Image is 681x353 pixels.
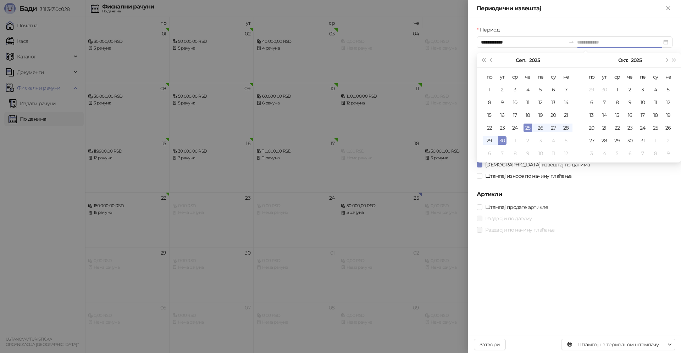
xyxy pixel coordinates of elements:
div: 12 [664,98,672,107]
div: 15 [485,111,494,119]
td: 2025-09-12 [534,96,547,109]
td: 2025-10-30 [624,134,636,147]
div: 6 [626,149,634,158]
td: 2025-10-25 [649,121,662,134]
td: 2025-10-26 [662,121,675,134]
td: 2025-10-03 [636,83,649,96]
div: 30 [626,136,634,145]
th: пе [534,70,547,83]
div: 2 [664,136,672,145]
div: 5 [536,85,545,94]
div: 28 [562,124,570,132]
td: 2025-10-11 [547,147,560,160]
div: 26 [536,124,545,132]
td: 2025-10-07 [496,147,509,160]
td: 2025-10-18 [649,109,662,121]
th: по [585,70,598,83]
button: Штампај на термалном штампачу [561,339,664,350]
div: 1 [485,85,494,94]
div: 25 [524,124,532,132]
td: 2025-09-30 [496,134,509,147]
td: 2025-09-16 [496,109,509,121]
th: ср [509,70,521,83]
div: 11 [651,98,660,107]
td: 2025-09-27 [547,121,560,134]
div: 21 [562,111,570,119]
div: 14 [600,111,609,119]
th: су [547,70,560,83]
td: 2025-11-01 [649,134,662,147]
label: Период [477,26,504,34]
div: Периодични извештај [477,4,664,13]
button: Close [664,4,672,13]
td: 2025-09-08 [483,96,496,109]
td: 2025-10-28 [598,134,611,147]
div: 16 [626,111,634,119]
div: 15 [613,111,621,119]
div: 28 [600,136,609,145]
div: 18 [524,111,532,119]
div: 22 [485,124,494,132]
th: су [649,70,662,83]
td: 2025-09-13 [547,96,560,109]
div: 30 [498,136,506,145]
div: 22 [613,124,621,132]
div: 3 [536,136,545,145]
div: 12 [536,98,545,107]
div: 19 [664,111,672,119]
td: 2025-10-05 [662,83,675,96]
div: 24 [511,124,519,132]
div: 1 [651,136,660,145]
td: 2025-10-02 [521,134,534,147]
td: 2025-09-19 [534,109,547,121]
span: Штампај износе по начину плаћања [482,172,575,180]
td: 2025-09-22 [483,121,496,134]
button: Следећа година (Control + right) [670,53,678,67]
td: 2025-10-29 [611,134,624,147]
div: 25 [651,124,660,132]
div: 9 [524,149,532,158]
td: 2025-09-15 [483,109,496,121]
td: 2025-10-12 [560,147,572,160]
span: swap-right [569,39,574,45]
td: 2025-10-05 [560,134,572,147]
div: 7 [638,149,647,158]
td: 2025-10-10 [534,147,547,160]
button: Изабери годину [529,53,540,67]
td: 2025-11-04 [598,147,611,160]
span: [DEMOGRAPHIC_DATA] извештај по данима [482,161,593,169]
div: 17 [638,111,647,119]
div: 10 [511,98,519,107]
td: 2025-09-24 [509,121,521,134]
td: 2025-10-22 [611,121,624,134]
div: 20 [587,124,596,132]
td: 2025-09-26 [534,121,547,134]
td: 2025-09-29 [483,134,496,147]
div: 8 [485,98,494,107]
div: 10 [638,98,647,107]
span: Раздвоји по датуму [482,215,535,222]
div: 4 [600,149,609,158]
td: 2025-09-04 [521,83,534,96]
td: 2025-09-21 [560,109,572,121]
div: 9 [498,98,506,107]
div: 10 [536,149,545,158]
div: 26 [664,124,672,132]
div: 31 [638,136,647,145]
td: 2025-10-04 [547,134,560,147]
td: 2025-10-06 [483,147,496,160]
div: 13 [549,98,558,107]
td: 2025-09-07 [560,83,572,96]
td: 2025-11-06 [624,147,636,160]
div: 5 [664,85,672,94]
td: 2025-10-13 [585,109,598,121]
button: Изабери месец [618,53,628,67]
td: 2025-10-21 [598,121,611,134]
td: 2025-10-14 [598,109,611,121]
td: 2025-09-09 [496,96,509,109]
td: 2025-09-30 [598,83,611,96]
div: 2 [498,85,506,94]
td: 2025-10-12 [662,96,675,109]
div: 20 [549,111,558,119]
td: 2025-09-11 [521,96,534,109]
